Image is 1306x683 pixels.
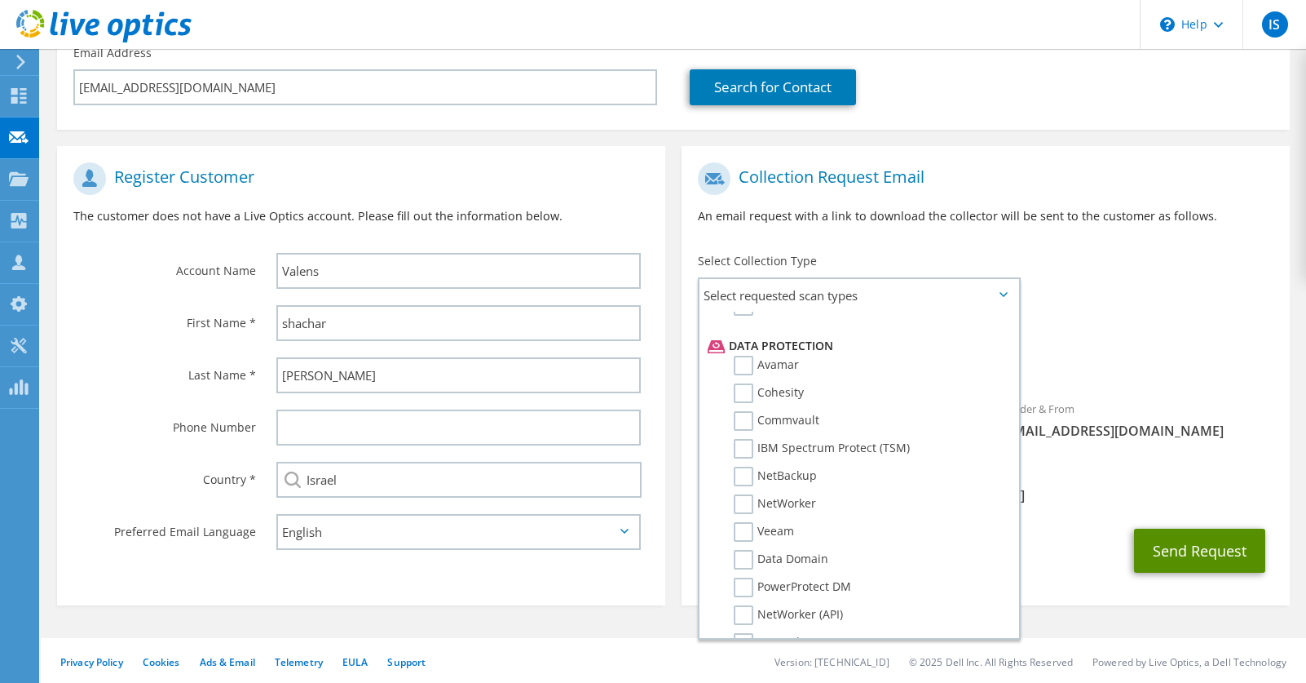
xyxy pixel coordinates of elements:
[60,655,123,669] a: Privacy Policy
[734,411,819,431] label: Commvault
[704,336,1010,356] li: Data Protection
[774,655,889,669] li: Version: [TECHNICAL_ID]
[73,410,256,436] label: Phone Number
[73,357,256,384] label: Last Name *
[73,462,256,488] label: Country *
[682,318,1290,384] div: Requested Collections
[734,467,817,486] label: NetBackup
[698,253,817,269] label: Select Collection Type
[682,456,1290,512] div: CC & Reply To
[690,69,856,105] a: Search for Contact
[734,550,828,570] label: Data Domain
[698,207,1273,225] p: An email request with a link to download the collector will be sent to the customer as follows.
[1002,422,1273,440] span: [EMAIL_ADDRESS][DOMAIN_NAME]
[698,162,1265,195] h1: Collection Request Email
[734,384,804,403] label: Cohesity
[275,655,323,669] a: Telemetry
[734,439,910,459] label: IBM Spectrum Protect (TSM)
[200,655,255,669] a: Ads & Email
[73,207,649,225] p: The customer does not have a Live Optics account. Please fill out the information below.
[1262,11,1288,38] span: IS
[73,162,641,195] h1: Register Customer
[909,655,1073,669] li: © 2025 Dell Inc. All Rights Reserved
[1160,17,1175,32] svg: \n
[699,279,1018,312] span: Select requested scan types
[682,392,986,448] div: To
[73,253,256,279] label: Account Name
[342,655,368,669] a: EULA
[143,655,180,669] a: Cookies
[387,655,426,669] a: Support
[1134,529,1265,573] button: Send Request
[73,514,256,540] label: Preferred Email Language
[1092,655,1286,669] li: Powered by Live Optics, a Dell Technology
[734,522,794,542] label: Veeam
[734,495,816,514] label: NetWorker
[73,305,256,331] label: First Name *
[734,605,843,625] label: NetWorker (API)
[734,633,844,653] label: NetBackup (API)
[734,356,799,375] label: Avamar
[986,392,1290,448] div: Sender & From
[734,578,851,597] label: PowerProtect DM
